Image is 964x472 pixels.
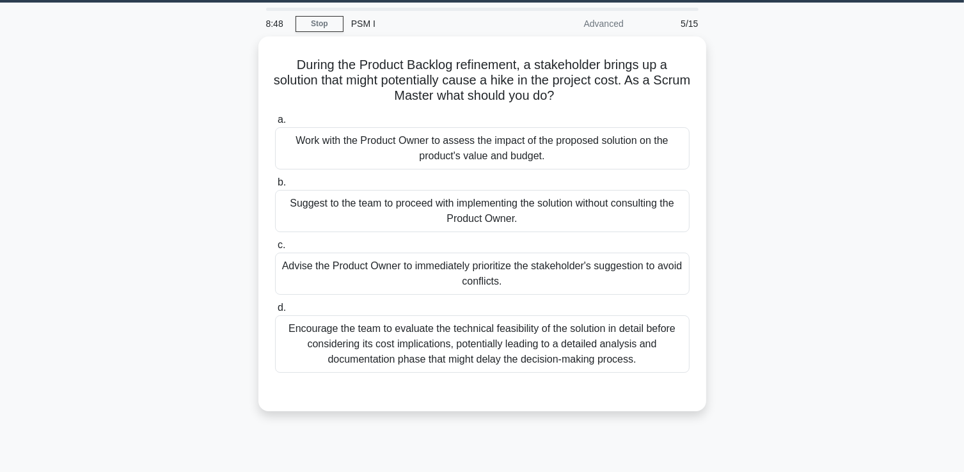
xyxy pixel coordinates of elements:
[275,253,690,295] div: Advise the Product Owner to immediately prioritize the stakeholder's suggestion to avoid conflicts.
[278,239,285,250] span: c.
[274,57,691,104] h5: During the Product Backlog refinement, a stakeholder brings up a solution that might potentially ...
[275,127,690,169] div: Work with the Product Owner to assess the impact of the proposed solution on the product's value ...
[278,302,286,313] span: d.
[344,11,519,36] div: PSM I
[258,11,296,36] div: 8:48
[296,16,344,32] a: Stop
[519,11,631,36] div: Advanced
[278,177,286,187] span: b.
[278,114,286,125] span: a.
[275,190,690,232] div: Suggest to the team to proceed with implementing the solution without consulting the Product Owner.
[275,315,690,373] div: Encourage the team to evaluate the technical feasibility of the solution in detail before conside...
[631,11,706,36] div: 5/15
